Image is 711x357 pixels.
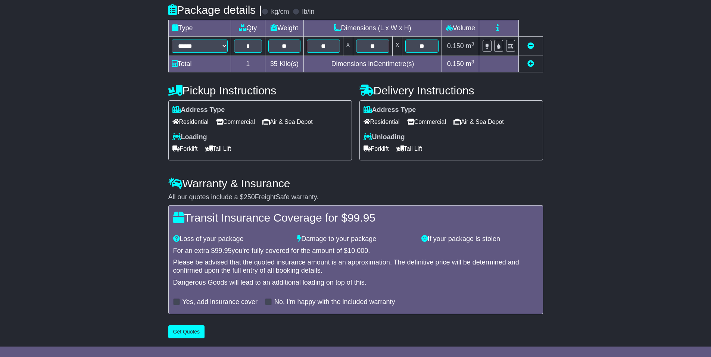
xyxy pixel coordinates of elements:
[447,60,464,68] span: 0.150
[169,235,294,243] div: Loss of your package
[231,56,265,72] td: 1
[527,60,534,68] a: Add new item
[183,298,258,306] label: Yes, add insurance cover
[265,56,304,72] td: Kilo(s)
[172,143,198,154] span: Forklift
[359,84,543,97] h4: Delivery Instructions
[471,59,474,65] sup: 3
[205,143,231,154] span: Tail Lift
[168,84,352,97] h4: Pickup Instructions
[442,20,479,37] td: Volume
[364,133,405,141] label: Unloading
[168,193,543,201] div: All our quotes include a $ FreightSafe warranty.
[270,60,278,68] span: 35
[527,42,534,50] a: Remove this item
[172,116,209,128] span: Residential
[347,212,375,224] span: 99.95
[364,143,389,154] span: Forklift
[293,235,418,243] div: Damage to your package
[262,116,313,128] span: Air & Sea Depot
[364,116,400,128] span: Residential
[471,41,474,47] sup: 3
[168,56,231,72] td: Total
[168,20,231,37] td: Type
[172,106,225,114] label: Address Type
[215,247,232,254] span: 99.95
[418,235,542,243] div: If your package is stolen
[407,116,446,128] span: Commercial
[173,259,538,275] div: Please be advised that the quoted insurance amount is an approximation. The definitive price will...
[274,298,395,306] label: No, I'm happy with the included warranty
[303,20,442,37] td: Dimensions (L x W x H)
[173,279,538,287] div: Dangerous Goods will lead to an additional loading on top of this.
[466,60,474,68] span: m
[271,8,289,16] label: kg/cm
[303,56,442,72] td: Dimensions in Centimetre(s)
[173,247,538,255] div: For an extra $ you're fully covered for the amount of $ .
[447,42,464,50] span: 0.150
[172,133,207,141] label: Loading
[466,42,474,50] span: m
[393,37,402,56] td: x
[168,325,205,338] button: Get Quotes
[302,8,314,16] label: lb/in
[265,20,304,37] td: Weight
[168,177,543,190] h4: Warranty & Insurance
[244,193,255,201] span: 250
[216,116,255,128] span: Commercial
[343,37,353,56] td: x
[173,212,538,224] h4: Transit Insurance Coverage for $
[453,116,504,128] span: Air & Sea Depot
[347,247,368,254] span: 10,000
[168,4,262,16] h4: Package details |
[364,106,416,114] label: Address Type
[231,20,265,37] td: Qty
[396,143,422,154] span: Tail Lift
